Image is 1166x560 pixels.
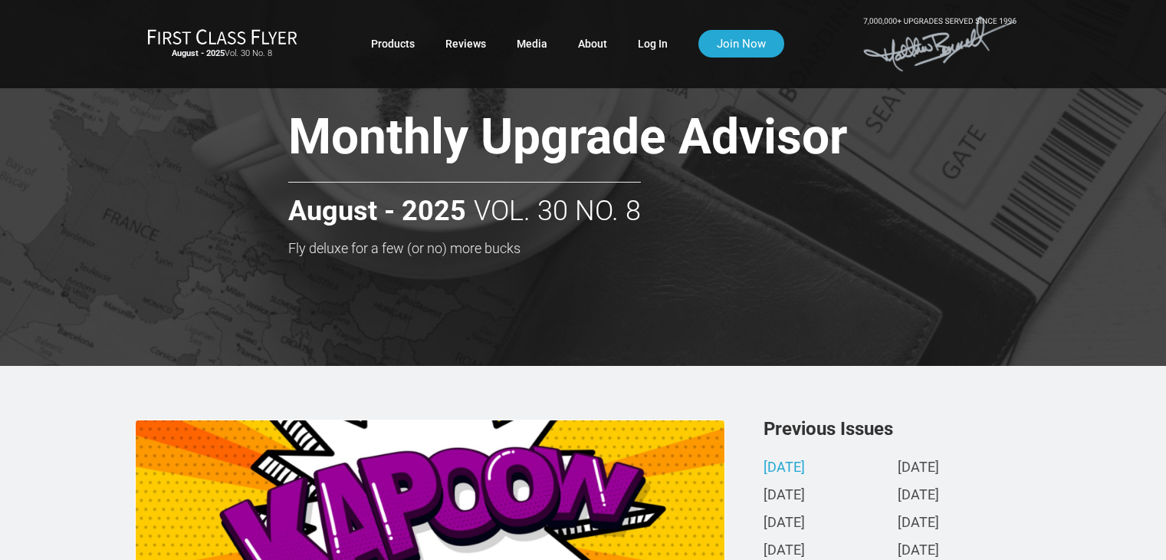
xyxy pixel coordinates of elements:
[898,460,939,476] a: [DATE]
[578,30,607,58] a: About
[288,182,641,227] h2: Vol. 30 No. 8
[698,30,784,58] a: Join Now
[764,543,805,559] a: [DATE]
[764,516,805,532] a: [DATE]
[638,30,668,58] a: Log In
[371,30,415,58] a: Products
[764,488,805,504] a: [DATE]
[147,28,297,59] a: First Class FlyerAugust - 2025Vol. 30 No. 8
[288,196,466,227] strong: August - 2025
[517,30,547,58] a: Media
[147,48,297,59] small: Vol. 30 No. 8
[764,460,805,476] a: [DATE]
[898,543,939,559] a: [DATE]
[445,30,486,58] a: Reviews
[172,48,225,58] strong: August - 2025
[898,516,939,532] a: [DATE]
[764,420,1032,438] h3: Previous Issues
[288,110,955,170] h1: Monthly Upgrade Advisor
[147,28,297,44] img: First Class Flyer
[288,241,955,256] h3: Fly deluxe for a few (or no) more bucks
[898,488,939,504] a: [DATE]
